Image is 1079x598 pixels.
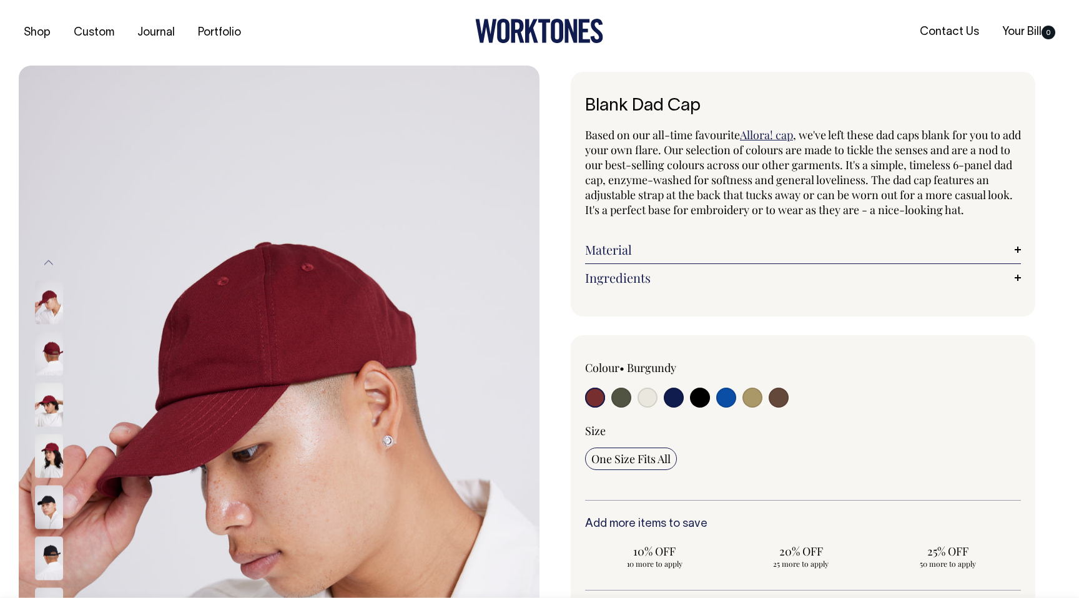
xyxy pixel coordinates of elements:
div: Size [585,423,1021,438]
img: burgundy [35,383,63,426]
input: 20% OFF 25 more to apply [732,540,871,572]
input: One Size Fits All [585,448,677,470]
span: Based on our all-time favourite [585,127,740,142]
span: 25% OFF [884,544,1011,559]
h6: Add more items to save [585,518,1021,531]
a: Allora! cap [740,127,793,142]
img: black [35,485,63,529]
img: burgundy [35,280,63,324]
span: , we've left these dad caps blank for you to add your own flare. Our selection of colours are mad... [585,127,1021,217]
button: Previous [39,249,58,277]
h1: Blank Dad Cap [585,97,1021,116]
span: 10% OFF [591,544,718,559]
div: Colour [585,360,759,375]
input: 10% OFF 10 more to apply [585,540,724,572]
a: Ingredients [585,270,1021,285]
a: Portfolio [193,22,246,43]
a: Your Bill0 [997,22,1060,42]
span: 20% OFF [738,544,865,559]
a: Contact Us [915,22,984,42]
a: Shop [19,22,56,43]
a: Journal [132,22,180,43]
input: 25% OFF 50 more to apply [878,540,1017,572]
a: Material [585,242,1021,257]
a: Custom [69,22,119,43]
span: 10 more to apply [591,559,718,569]
label: Burgundy [627,360,676,375]
img: burgundy [35,331,63,375]
span: 25 more to apply [738,559,865,569]
span: 50 more to apply [884,559,1011,569]
span: • [619,360,624,375]
span: 0 [1042,26,1055,39]
img: burgundy [35,434,63,478]
span: One Size Fits All [591,451,671,466]
img: black [35,536,63,580]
